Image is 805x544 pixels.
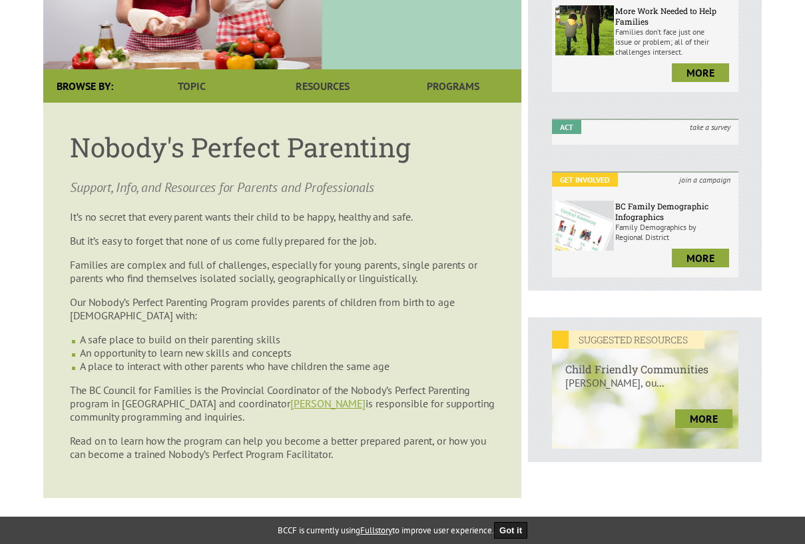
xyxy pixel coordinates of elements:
[552,376,739,403] p: [PERSON_NAME], ou...
[70,258,495,285] p: Families are complex and full of challenges, especially for young parents, single parents or pare...
[615,222,735,242] p: Family Demographics by Regional District
[388,69,518,103] a: Programs
[671,173,738,187] i: join a campaign
[80,333,495,346] li: A safe place to build on their parenting skills
[615,27,735,57] p: Families don’t face just one issue or problem; all of their challenges intersect.
[682,120,738,134] i: take a survey
[290,397,366,410] a: [PERSON_NAME]
[552,173,618,187] em: Get Involved
[80,346,495,359] li: An opportunity to learn new skills and concepts
[80,359,495,373] li: A place to interact with other parents who have children the same age
[70,178,495,197] p: Support, Info, and Resources for Parents and Professionals
[672,63,729,82] a: more
[43,69,127,103] div: Browse By:
[257,69,388,103] a: Resources
[70,383,495,423] p: The BC Council for Families is the Provincial Coordinator of the Nobody’s Perfect Parenting progr...
[360,525,392,536] a: Fullstory
[672,249,729,267] a: more
[127,69,257,103] a: Topic
[675,409,732,428] a: more
[70,295,495,322] p: Our Nobody’s Perfect Parenting Program provides parents of children from birth to age [DEMOGRAPHI...
[70,129,495,165] h1: Nobody's Perfect Parenting
[494,522,527,539] button: Got it
[70,434,495,461] p: Read on to learn how the program can help you become a better prepared parent, or how you can bec...
[70,234,495,247] p: But it’s easy to forget that none of us come fully prepared for the job.
[552,331,704,349] em: SUGGESTED RESOURCES
[615,201,735,222] h6: BC Family Demographic Infographics
[552,349,739,376] h6: Child Friendly Communities
[70,210,495,223] p: It’s no secret that every parent wants their child to be happy, healthy and safe.
[552,120,581,134] em: Act
[615,5,735,27] h6: More Work Needed to Help Families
